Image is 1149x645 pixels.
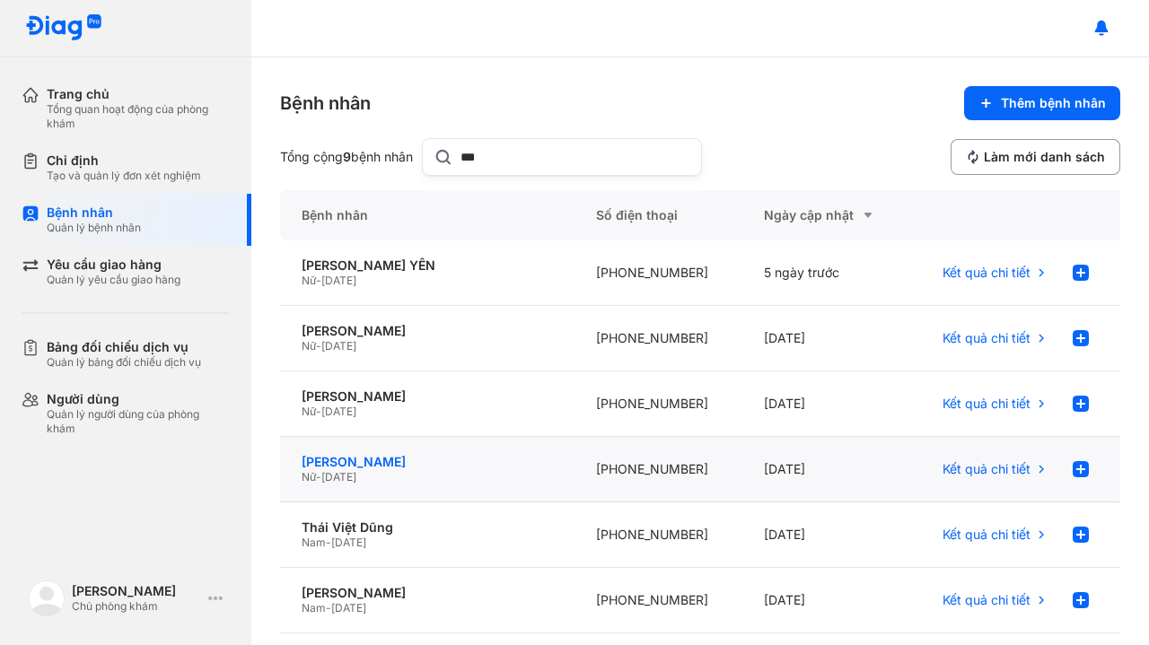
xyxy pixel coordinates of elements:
span: Làm mới danh sách [984,149,1105,165]
span: - [316,470,321,484]
div: [PHONE_NUMBER] [574,437,742,502]
div: [PERSON_NAME] YẾN [302,257,553,274]
span: [DATE] [321,405,356,418]
div: Chủ phòng khám [72,599,201,614]
span: Nữ [302,274,316,287]
span: Nữ [302,405,316,418]
div: [DATE] [742,437,910,502]
div: Quản lý bảng đối chiếu dịch vụ [47,355,201,370]
div: [PERSON_NAME] [302,585,553,601]
span: Kết quả chi tiết [943,330,1031,346]
span: [DATE] [321,339,356,353]
span: - [316,274,321,287]
div: [PERSON_NAME] [302,454,553,470]
div: [PHONE_NUMBER] [574,502,742,568]
div: Quản lý người dùng của phòng khám [47,407,230,436]
div: Yêu cầu giao hàng [47,257,180,273]
div: Trang chủ [47,86,230,102]
span: [DATE] [331,601,366,614]
div: [DATE] [742,371,910,437]
div: Bảng đối chiếu dịch vụ [47,339,201,355]
div: Bệnh nhân [280,91,371,116]
span: [DATE] [321,274,356,287]
span: [DATE] [331,536,366,549]
div: [DATE] [742,568,910,633]
div: 5 ngày trước [742,240,910,306]
div: [PHONE_NUMBER] [574,306,742,371]
img: logo [29,580,65,616]
div: Tạo và quản lý đơn xét nghiệm [47,169,201,183]
div: Ngày cập nhật [764,205,889,226]
span: Kết quả chi tiết [943,396,1031,412]
span: - [326,601,331,614]
div: [DATE] [742,502,910,568]
span: Kết quả chi tiết [943,592,1031,608]
span: Nam [302,601,326,614]
span: Nữ [302,470,316,484]
div: [DATE] [742,306,910,371]
div: Bệnh nhân [47,205,141,221]
div: Quản lý yêu cầu giao hàng [47,273,180,287]
div: Thái Việt Dũng [302,519,553,536]
img: logo [25,14,102,42]
span: Kết quả chi tiết [943,461,1031,477]
span: [DATE] [321,470,356,484]
span: - [316,405,321,418]
div: Chỉ định [47,153,201,169]
div: Bệnh nhân [280,190,574,240]
button: Làm mới danh sách [951,139,1120,175]
span: Nam [302,536,326,549]
div: [PERSON_NAME] [72,583,201,599]
div: [PERSON_NAME] [302,323,553,339]
button: Thêm bệnh nhân [964,86,1120,120]
span: Nữ [302,339,316,353]
div: [PHONE_NUMBER] [574,568,742,633]
div: Tổng cộng bệnh nhân [280,149,415,165]
div: Quản lý bệnh nhân [47,221,141,235]
div: Số điện thoại [574,190,742,240]
span: - [326,536,331,549]
div: [PERSON_NAME] [302,388,553,405]
span: Thêm bệnh nhân [1001,95,1106,111]
div: [PHONE_NUMBER] [574,240,742,306]
span: Kết quả chi tiết [943,527,1031,543]
span: 9 [343,149,351,164]
span: Kết quả chi tiết [943,265,1031,281]
div: Tổng quan hoạt động của phòng khám [47,102,230,131]
span: - [316,339,321,353]
div: [PHONE_NUMBER] [574,371,742,437]
div: Người dùng [47,391,230,407]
